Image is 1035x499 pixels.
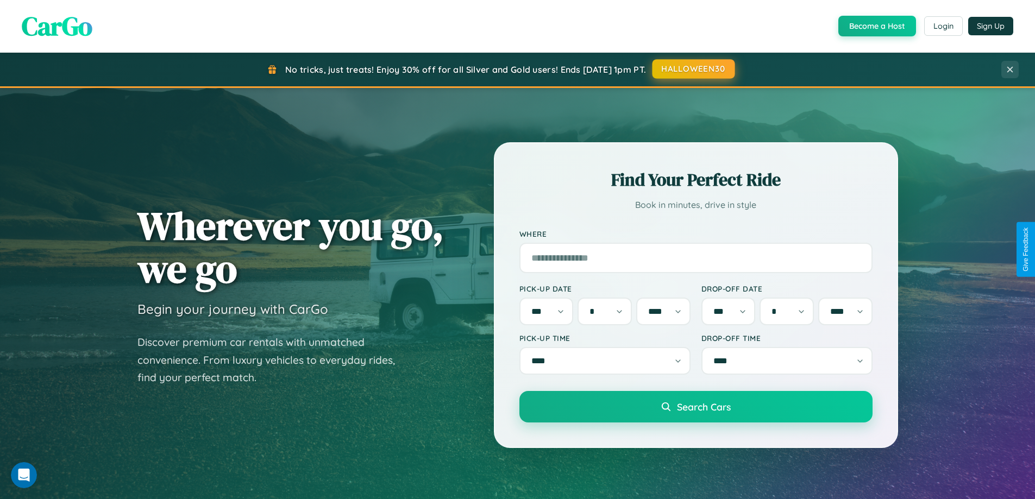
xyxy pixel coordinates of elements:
[701,284,873,293] label: Drop-off Date
[137,204,444,290] h1: Wherever you go, we go
[924,16,963,36] button: Login
[519,168,873,192] h2: Find Your Perfect Ride
[968,17,1013,35] button: Sign Up
[519,197,873,213] p: Book in minutes, drive in style
[519,284,691,293] label: Pick-up Date
[11,462,37,488] iframe: Intercom live chat
[519,229,873,238] label: Where
[285,64,646,75] span: No tricks, just treats! Enjoy 30% off for all Silver and Gold users! Ends [DATE] 1pm PT.
[653,59,735,79] button: HALLOWEEN30
[137,333,409,387] p: Discover premium car rentals with unmatched convenience. From luxury vehicles to everyday rides, ...
[1022,228,1030,271] div: Give Feedback
[701,333,873,343] label: Drop-off Time
[838,16,916,36] button: Become a Host
[519,391,873,422] button: Search Cars
[519,333,691,343] label: Pick-up Time
[137,301,328,317] h3: Begin your journey with CarGo
[22,8,92,44] span: CarGo
[677,401,731,413] span: Search Cars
